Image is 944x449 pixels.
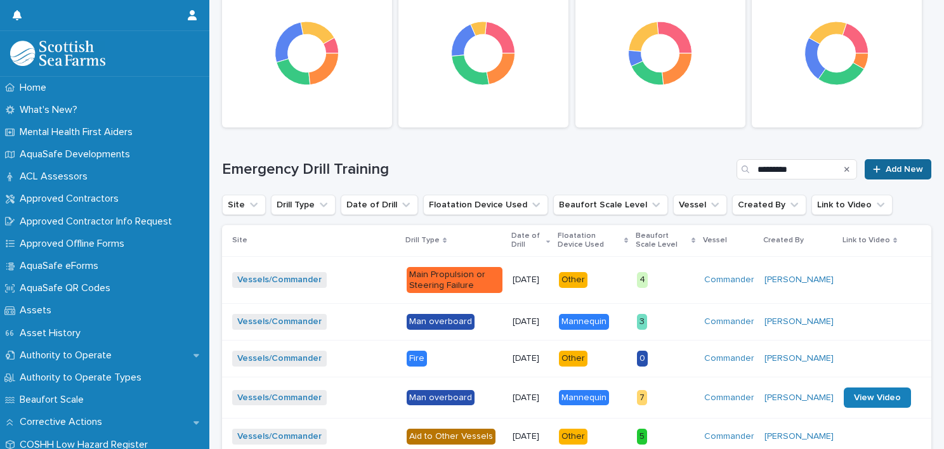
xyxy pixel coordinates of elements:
[854,393,901,402] span: View Video
[511,229,543,252] p: Date of Drill
[704,431,754,442] a: Commander
[559,272,587,288] div: Other
[763,233,804,247] p: Created By
[513,316,549,327] p: [DATE]
[15,193,129,205] p: Approved Contractors
[764,393,834,403] a: [PERSON_NAME]
[237,353,322,364] a: Vessels/Commander
[513,275,549,285] p: [DATE]
[222,160,731,179] h1: Emergency Drill Training
[15,349,122,361] p: Authority to Operate
[732,195,806,215] button: Created By
[636,229,688,252] p: Beaufort Scale Level
[704,393,754,403] a: Commander
[559,351,587,367] div: Other
[423,195,548,215] button: Floatation Device Used
[704,275,754,285] a: Commander
[15,260,108,272] p: AquaSafe eForms
[15,327,91,339] p: Asset History
[407,351,427,367] div: Fire
[237,431,322,442] a: Vessels/Commander
[15,372,152,384] p: Authority to Operate Types
[764,431,834,442] a: [PERSON_NAME]
[15,216,182,228] p: Approved Contractor Info Request
[886,165,923,174] span: Add New
[703,233,727,247] p: Vessel
[222,304,931,341] tr: Vessels/Commander Man overboard[DATE]Mannequin3Commander [PERSON_NAME]
[559,314,609,330] div: Mannequin
[513,393,549,403] p: [DATE]
[341,195,418,215] button: Date of Drill
[704,316,754,327] a: Commander
[673,195,727,215] button: Vessel
[222,341,931,377] tr: Vessels/Commander Fire[DATE]Other0Commander [PERSON_NAME]
[764,353,834,364] a: [PERSON_NAME]
[15,304,62,316] p: Assets
[15,82,56,94] p: Home
[15,148,140,160] p: AquaSafe Developments
[271,195,336,215] button: Drill Type
[704,353,754,364] a: Commander
[237,316,322,327] a: Vessels/Commander
[222,195,266,215] button: Site
[637,429,647,445] div: 5
[407,390,475,406] div: Man overboard
[513,431,549,442] p: [DATE]
[737,159,857,179] input: Search
[559,390,609,406] div: Mannequin
[637,314,647,330] div: 3
[811,195,893,215] button: Link to Video
[407,267,502,294] div: Main Propulsion or Steering Failure
[553,195,668,215] button: Beaufort Scale Level
[15,171,98,183] p: ACL Assessors
[513,353,549,364] p: [DATE]
[15,126,143,138] p: Mental Health First Aiders
[842,233,890,247] p: Link to Video
[637,351,648,367] div: 0
[407,429,495,445] div: Aid to Other Vessels
[407,314,475,330] div: Man overboard
[764,316,834,327] a: [PERSON_NAME]
[237,393,322,403] a: Vessels/Commander
[844,387,911,408] a: View Video
[15,282,121,294] p: AquaSafe QR Codes
[405,233,440,247] p: Drill Type
[222,377,931,418] tr: Vessels/Commander Man overboard[DATE]Mannequin7Commander [PERSON_NAME] View Video
[10,41,105,66] img: bPIBxiqnSb2ggTQWdOVV
[637,272,648,288] div: 4
[637,390,647,406] div: 7
[237,275,322,285] a: Vessels/Commander
[15,238,134,250] p: Approved Offline Forms
[15,394,94,406] p: Beaufort Scale
[15,416,112,428] p: Corrective Actions
[558,229,621,252] p: Floatation Device Used
[15,104,88,116] p: What's New?
[222,256,931,304] tr: Vessels/Commander Main Propulsion or Steering Failure[DATE]Other4Commander [PERSON_NAME]
[764,275,834,285] a: [PERSON_NAME]
[865,159,931,179] a: Add New
[559,429,587,445] div: Other
[232,233,247,247] p: Site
